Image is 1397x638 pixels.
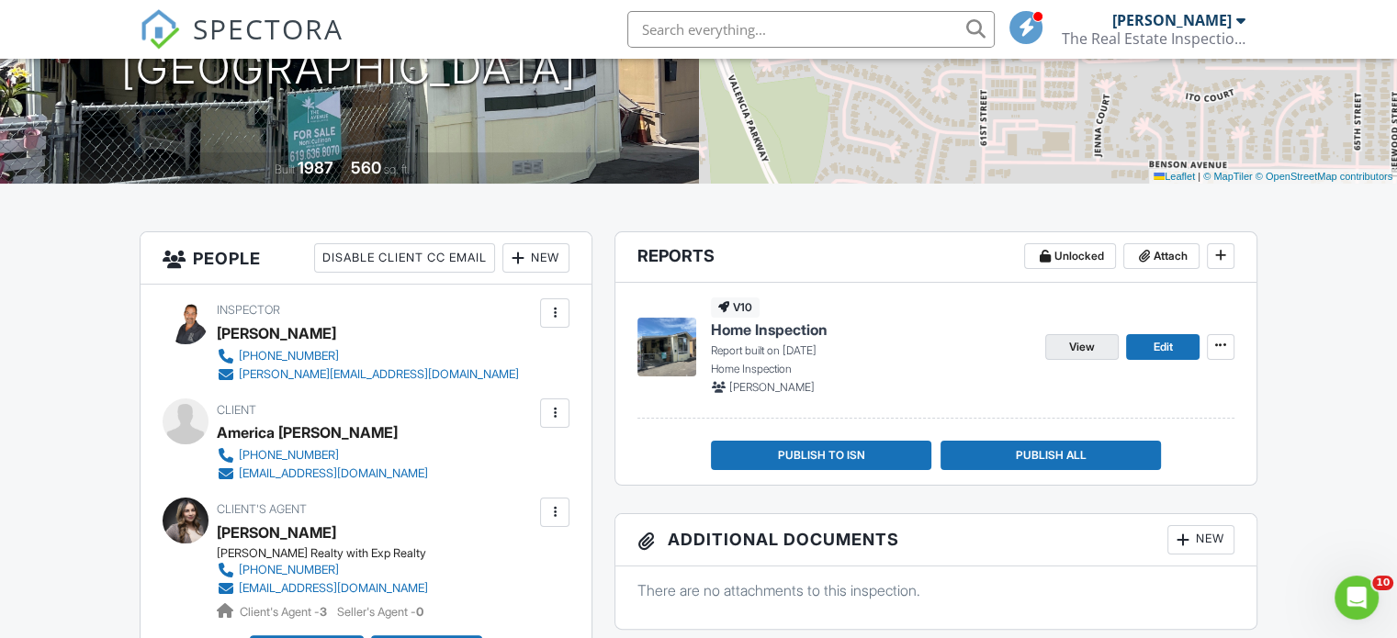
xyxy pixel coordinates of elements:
a: [EMAIL_ADDRESS][DOMAIN_NAME] [217,465,428,483]
a: [PHONE_NUMBER] [217,446,428,465]
span: Client's Agent [217,502,307,516]
div: [PERSON_NAME] [217,319,336,347]
span: Client [217,403,256,417]
div: New [1167,525,1234,554]
a: SPECTORA [140,25,344,63]
img: The Best Home Inspection Software - Spectora [140,9,180,50]
div: America [PERSON_NAME] [217,419,398,446]
div: [PERSON_NAME][EMAIL_ADDRESS][DOMAIN_NAME] [239,367,519,382]
strong: 0 [416,605,423,619]
a: [PERSON_NAME] [217,519,336,546]
a: © OpenStreetMap contributors [1256,171,1392,182]
a: [PHONE_NUMBER] [217,561,428,579]
div: [PHONE_NUMBER] [239,349,339,364]
a: [EMAIL_ADDRESS][DOMAIN_NAME] [217,579,428,598]
div: [PHONE_NUMBER] [239,448,339,463]
p: There are no attachments to this inspection. [637,580,1234,600]
a: [PHONE_NUMBER] [217,347,519,365]
div: 560 [351,158,381,177]
div: [EMAIL_ADDRESS][DOMAIN_NAME] [239,581,428,596]
a: Leaflet [1154,171,1195,182]
span: 10 [1372,576,1393,590]
strong: 3 [320,605,327,619]
input: Search everything... [627,11,995,48]
span: Built [275,162,295,176]
div: [EMAIL_ADDRESS][DOMAIN_NAME] [239,466,428,481]
div: [PHONE_NUMBER] [239,563,339,577]
span: Inspector [217,303,280,317]
h3: Additional Documents [615,514,1256,566]
div: 1987 [298,158,333,177]
div: [PERSON_NAME] Realty with Exp Realty [217,546,443,561]
div: Disable Client CC Email [314,243,495,273]
div: The Real Estate Inspection Company [1062,29,1245,48]
span: | [1198,171,1200,182]
div: [PERSON_NAME] [1112,11,1232,29]
iframe: Intercom live chat [1335,576,1379,620]
span: Client's Agent - [240,605,330,619]
h3: People [141,232,591,285]
span: Seller's Agent - [337,605,423,619]
a: [PERSON_NAME][EMAIL_ADDRESS][DOMAIN_NAME] [217,365,519,384]
span: SPECTORA [193,9,344,48]
a: © MapTiler [1203,171,1253,182]
span: sq. ft. [384,162,410,176]
div: New [502,243,569,273]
